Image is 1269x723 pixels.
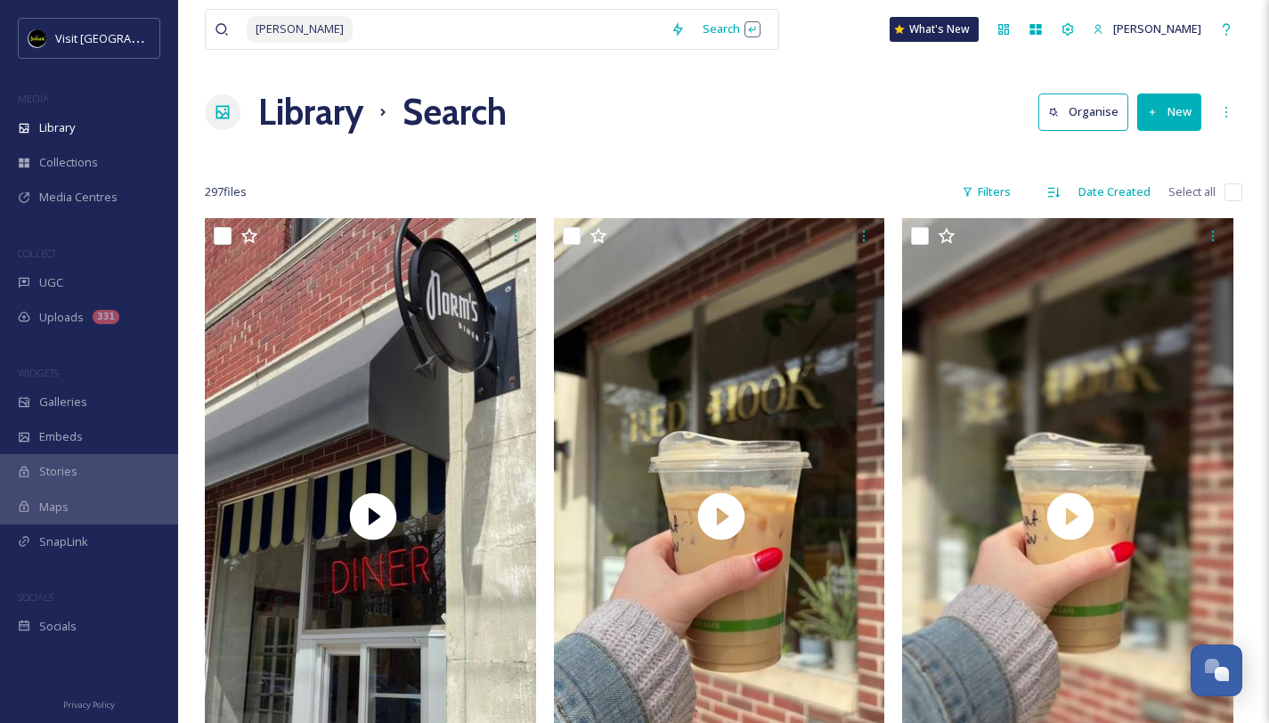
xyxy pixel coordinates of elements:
img: VISIT%20DETROIT%20LOGO%20-%20BLACK%20BACKGROUND.png [28,29,46,47]
span: Media Centres [39,189,118,206]
span: Collections [39,154,98,171]
a: Organise [1038,93,1137,130]
span: Privacy Policy [63,699,115,711]
span: Galleries [39,394,87,410]
span: MEDIA [18,92,49,105]
span: Visit [GEOGRAPHIC_DATA] [55,29,193,46]
span: Library [39,119,75,136]
span: [PERSON_NAME] [1113,20,1201,37]
button: New [1137,93,1201,130]
span: Stories [39,463,77,480]
span: COLLECT [18,247,56,260]
a: What's New [890,17,979,42]
button: Organise [1038,93,1128,130]
div: Search [694,12,769,46]
span: SOCIALS [18,590,53,604]
span: WIDGETS [18,366,59,379]
span: Socials [39,618,77,635]
span: Maps [39,499,69,516]
span: [PERSON_NAME] [247,16,353,42]
span: UGC [39,274,63,291]
div: Date Created [1070,175,1159,209]
h1: Search [403,85,507,139]
div: 331 [93,310,119,324]
a: [PERSON_NAME] [1084,12,1210,46]
span: Embeds [39,428,83,445]
div: Filters [953,175,1020,209]
a: Privacy Policy [63,693,115,714]
span: Uploads [39,309,84,326]
a: Library [258,85,363,139]
span: Select all [1168,183,1216,200]
button: Open Chat [1191,645,1242,696]
span: SnapLink [39,533,88,550]
span: 297 file s [205,183,247,200]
